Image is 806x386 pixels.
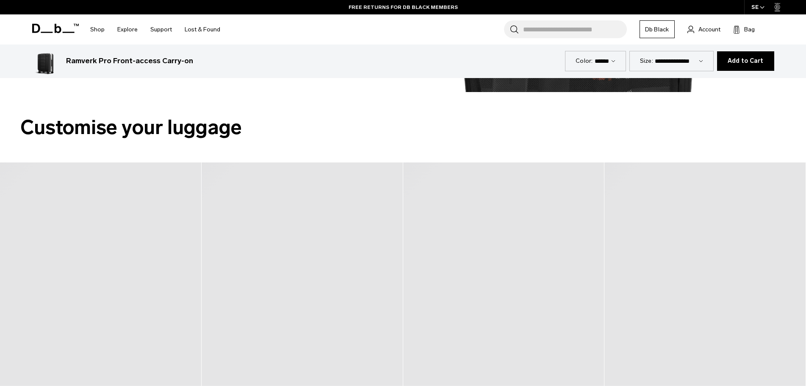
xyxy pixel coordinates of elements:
[117,14,138,45] a: Explore
[32,48,59,75] img: Ramverk Pro Front-access Carry-on Silver
[90,14,105,45] a: Shop
[733,24,755,34] button: Bag
[744,25,755,34] span: Bag
[717,51,774,71] button: Add to Cart
[66,56,193,67] h3: Ramverk Pro Front-access Carry-on
[640,56,653,65] label: Size:
[185,14,220,45] a: Lost & Found
[84,14,227,45] nav: Main Navigation
[728,58,764,64] span: Add to Cart
[576,56,593,65] label: Color:
[687,24,720,34] a: Account
[349,3,458,11] a: FREE RETURNS FOR DB BLACK MEMBERS
[20,112,786,143] h2: Customise your luggage
[640,20,675,38] a: Db Black
[698,25,720,34] span: Account
[150,14,172,45] a: Support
